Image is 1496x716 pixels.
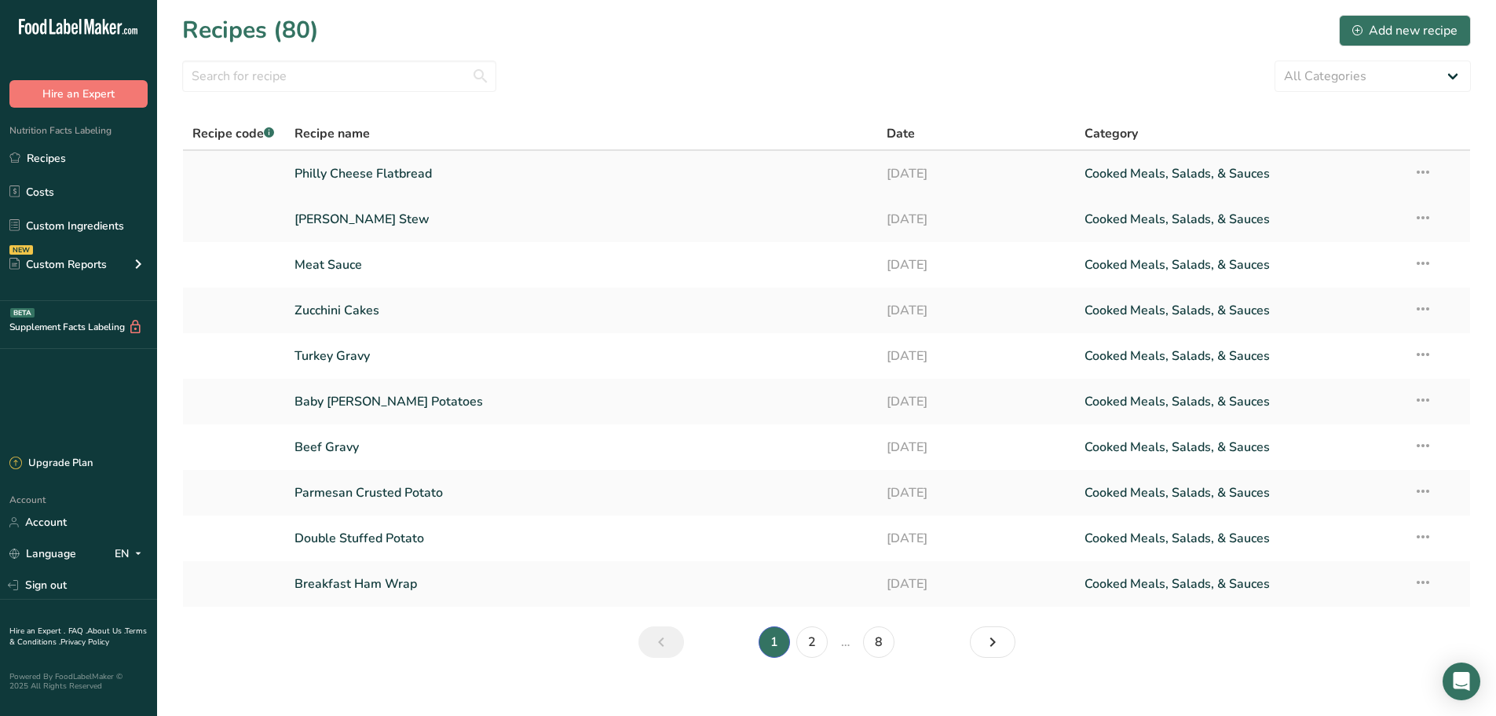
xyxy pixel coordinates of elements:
[863,626,894,658] a: Page 8.
[9,456,93,472] div: Upgrade Plan
[1085,294,1395,327] a: Cooked Meals, Salads, & Sauces
[1339,15,1471,46] button: Add new recipe
[1085,431,1395,464] a: Cooked Meals, Salads, & Sauces
[294,385,869,418] a: Baby [PERSON_NAME] Potatoes
[887,157,1066,190] a: [DATE]
[1085,476,1395,509] a: Cooked Meals, Salads, & Sauces
[294,522,869,555] a: Double Stuffed Potato
[1085,340,1395,373] a: Cooked Meals, Salads, & Sauces
[182,13,319,48] h1: Recipes (80)
[887,248,1066,281] a: [DATE]
[1085,248,1395,281] a: Cooked Meals, Salads, & Sauces
[1085,157,1395,190] a: Cooked Meals, Salads, & Sauces
[970,626,1015,658] a: Next page
[887,340,1066,373] a: [DATE]
[60,637,109,648] a: Privacy Policy
[294,203,869,236] a: [PERSON_NAME] Stew
[9,256,107,273] div: Custom Reports
[87,626,125,637] a: About Us .
[115,545,148,564] div: EN
[9,626,65,637] a: Hire an Expert .
[887,294,1066,327] a: [DATE]
[10,308,35,318] div: BETA
[1085,124,1138,143] span: Category
[1352,21,1458,40] div: Add new recipe
[1443,663,1480,700] div: Open Intercom Messenger
[9,626,147,648] a: Terms & Conditions .
[638,626,684,658] a: Previous page
[68,626,87,637] a: FAQ .
[887,124,915,143] span: Date
[796,626,828,658] a: Page 2.
[887,522,1066,555] a: [DATE]
[294,157,869,190] a: Philly Cheese Flatbread
[1085,567,1395,600] a: Cooked Meals, Salads, & Sauces
[887,385,1066,418] a: [DATE]
[294,567,869,600] a: Breakfast Ham Wrap
[9,80,148,108] button: Hire an Expert
[192,125,274,142] span: Recipe code
[887,567,1066,600] a: [DATE]
[9,672,148,691] div: Powered By FoodLabelMaker © 2025 All Rights Reserved
[1085,385,1395,418] a: Cooked Meals, Salads, & Sauces
[182,61,496,92] input: Search for recipe
[294,124,370,143] span: Recipe name
[294,248,869,281] a: Meat Sauce
[887,203,1066,236] a: [DATE]
[294,294,869,327] a: Zucchini Cakes
[887,431,1066,464] a: [DATE]
[1085,203,1395,236] a: Cooked Meals, Salads, & Sauces
[887,476,1066,509] a: [DATE]
[9,540,76,567] a: Language
[9,245,33,255] div: NEW
[1085,522,1395,555] a: Cooked Meals, Salads, & Sauces
[294,340,869,373] a: Turkey Gravy
[294,476,869,509] a: Parmesan Crusted Potato
[294,431,869,464] a: Beef Gravy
